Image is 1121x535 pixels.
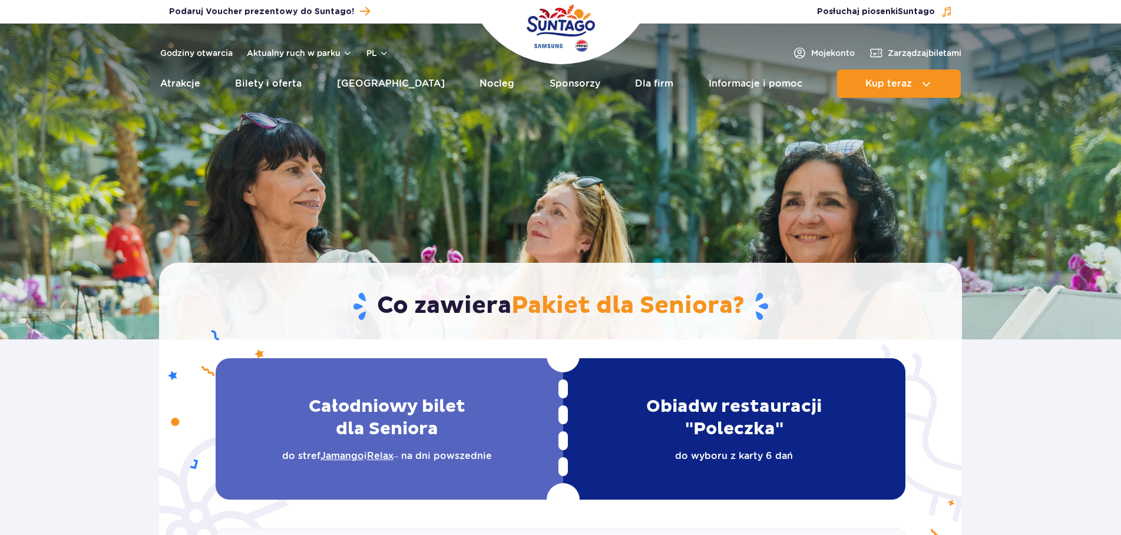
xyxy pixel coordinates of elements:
[577,395,892,440] h2: Obiad w restauracji "Poleczka"
[230,395,544,440] h2: Całodniowy bilet dla Seniora
[869,46,961,60] a: Zarządzajbiletami
[817,6,953,18] button: Posłuchaj piosenkiSuntago
[160,70,200,98] a: Atrakcje
[367,450,393,461] a: Relax
[865,78,912,89] span: Kup teraz
[366,47,389,59] button: pl
[235,70,302,98] a: Bilety i oferta
[169,6,354,18] span: Podaruj Voucher prezentowy do Suntago!
[550,70,600,98] a: Sponsorzy
[230,450,544,463] p: do stref i – na dni powszednie
[811,47,855,59] span: Moje konto
[160,47,233,59] a: Godziny otwarcia
[898,8,935,16] span: Suntago
[817,6,935,18] span: Posłuchaj piosenki
[320,450,364,461] a: Jamango
[184,291,937,322] h1: Co zawiera
[511,291,745,321] span: Pakiet dla Seniora?
[247,48,352,58] button: Aktualny ruch w parku
[577,450,892,463] p: do wyboru z karty 6 dań
[837,70,961,98] button: Kup teraz
[792,46,855,60] a: Mojekonto
[480,70,514,98] a: Nocleg
[337,70,445,98] a: [GEOGRAPHIC_DATA]
[169,4,370,19] a: Podaruj Voucher prezentowy do Suntago!
[888,47,961,59] span: Zarządzaj biletami
[635,70,673,98] a: Dla firm
[709,70,802,98] a: Informacje i pomoc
